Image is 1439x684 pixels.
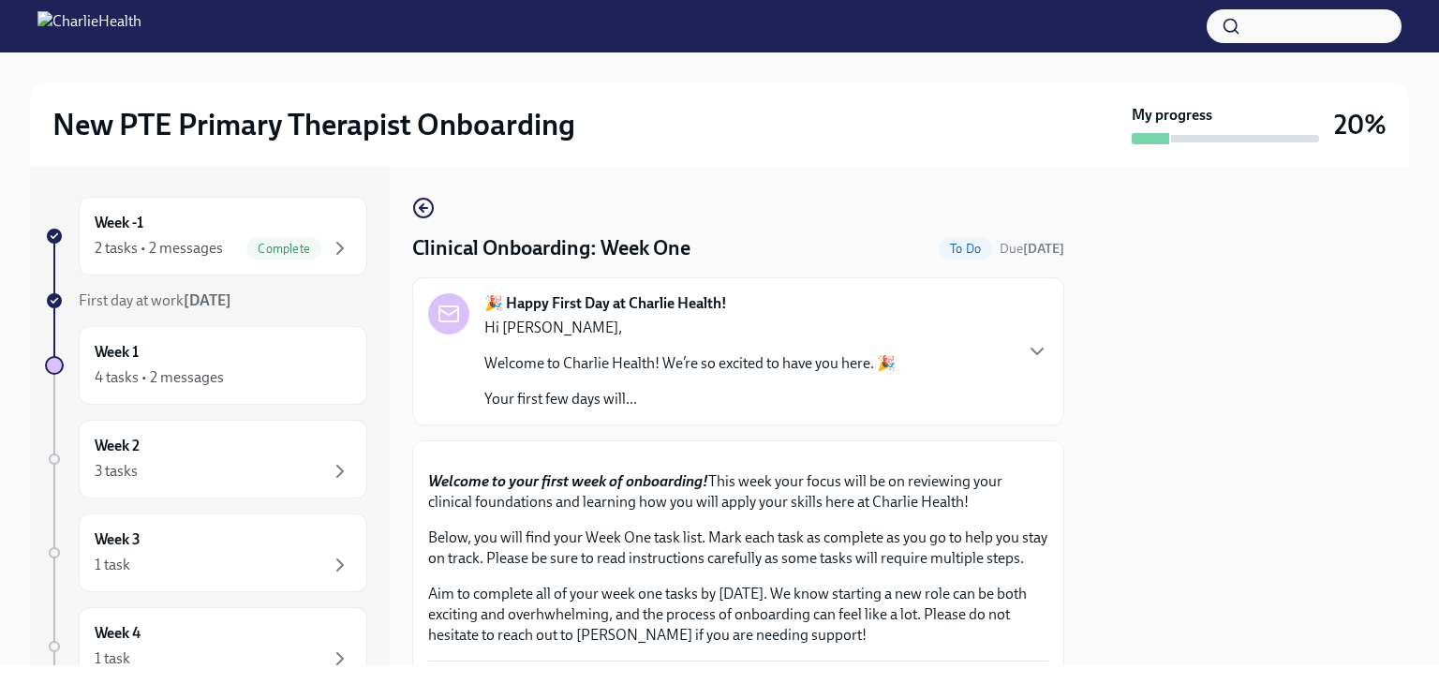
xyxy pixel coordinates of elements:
h2: New PTE Primary Therapist Onboarding [52,106,575,143]
span: To Do [939,242,992,256]
a: First day at work[DATE] [45,290,367,311]
div: 1 task [95,648,130,669]
h6: Week 4 [95,623,141,644]
strong: 🎉 Happy First Day at Charlie Health! [484,293,727,314]
span: Complete [246,242,321,256]
a: Week 31 task [45,513,367,592]
div: 1 task [95,555,130,575]
span: First day at work [79,291,231,309]
p: Aim to complete all of your week one tasks by [DATE]. We know starting a new role can be both exc... [428,584,1048,646]
div: 2 tasks • 2 messages [95,238,223,259]
h3: 20% [1334,108,1387,141]
h4: Clinical Onboarding: Week One [412,234,690,262]
strong: Welcome to your first week of onboarding! [428,472,708,490]
p: Your first few days will... [484,389,896,409]
p: This week your focus will be on reviewing your clinical foundations and learning how you will app... [428,471,1048,513]
p: Hi [PERSON_NAME], [484,318,896,338]
div: 3 tasks [95,461,138,482]
a: Week -12 tasks • 2 messagesComplete [45,197,367,275]
h6: Week 2 [95,436,140,456]
a: Week 14 tasks • 2 messages [45,326,367,405]
img: CharlieHealth [37,11,141,41]
p: Below, you will find your Week One task list. Mark each task as complete as you go to help you st... [428,528,1048,569]
h6: Week -1 [95,213,143,233]
span: October 18th, 2025 10:00 [1000,240,1064,258]
a: Week 23 tasks [45,420,367,498]
strong: My progress [1132,105,1212,126]
p: Welcome to Charlie Health! We’re so excited to have you here. 🎉 [484,353,896,374]
div: 4 tasks • 2 messages [95,367,224,388]
strong: [DATE] [1023,241,1064,257]
h6: Week 3 [95,529,141,550]
h6: Week 1 [95,342,139,363]
strong: [DATE] [184,291,231,309]
span: Due [1000,241,1064,257]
